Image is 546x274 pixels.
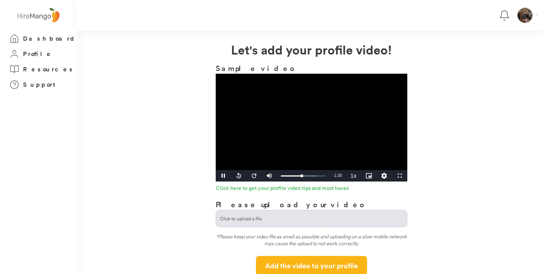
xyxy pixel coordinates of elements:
h3: Sample video [216,63,407,74]
div: Progress Bar [281,175,326,177]
h2: Let's add your profile video! [77,40,546,59]
span: - [333,173,334,178]
h3: Profile [23,49,53,59]
img: logo%20-%20hiremango%20gray.png [15,7,62,25]
div: *Please keep your video file as small as possible and uploading on a slow mobile network may caus... [216,233,407,250]
img: WhatsApp%20Image%202025-10-08%20at%2023.55.48.jpeg.png [518,8,532,23]
div: Quality Levels [377,170,392,182]
span: 1:35 [334,173,342,178]
h3: Resources [23,64,75,74]
a: Click here to get your profile video tips and must haves [216,185,407,193]
h3: Please upload your video [216,199,367,210]
div: Video Player [216,74,407,182]
img: Vector [536,15,538,16]
h3: Support [23,80,59,89]
h3: Dashboard [23,34,77,43]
